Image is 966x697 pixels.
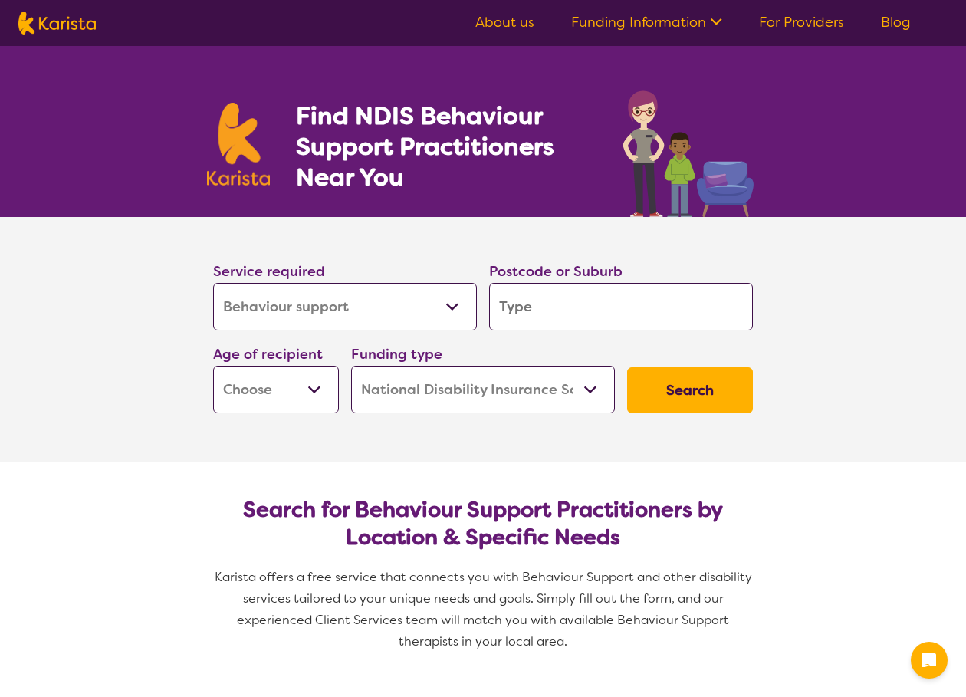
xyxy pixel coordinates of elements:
p: Karista offers a free service that connects you with Behaviour Support and other disability servi... [207,567,759,653]
label: Age of recipient [213,345,323,363]
a: About us [475,13,534,31]
img: Karista logo [207,103,270,186]
a: Funding Information [571,13,722,31]
label: Funding type [351,345,442,363]
img: Karista logo [18,12,96,35]
input: Type [489,283,753,330]
label: Postcode or Suburb [489,262,623,281]
button: Search [627,367,753,413]
h2: Search for Behaviour Support Practitioners by Location & Specific Needs [225,496,741,551]
a: Blog [881,13,911,31]
h1: Find NDIS Behaviour Support Practitioners Near You [296,100,593,192]
img: behaviour-support [619,83,759,217]
a: For Providers [759,13,844,31]
label: Service required [213,262,325,281]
